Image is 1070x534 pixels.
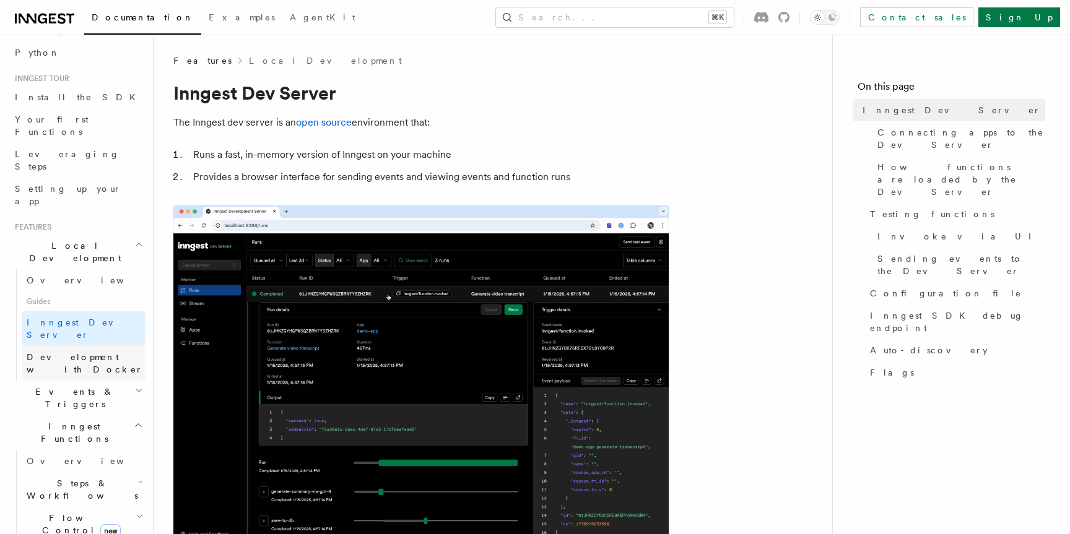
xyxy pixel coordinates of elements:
[201,4,282,33] a: Examples
[22,346,146,381] a: Development with Docker
[22,311,146,346] a: Inngest Dev Server
[27,456,154,466] span: Overview
[282,4,363,33] a: AgentKit
[22,472,146,507] button: Steps & Workflows
[15,184,121,206] span: Setting up your app
[872,156,1045,203] a: How functions are loaded by the Dev Server
[173,54,232,67] span: Features
[870,309,1045,334] span: Inngest SDK debug endpoint
[872,248,1045,282] a: Sending events to the Dev Server
[863,104,1041,116] span: Inngest Dev Server
[10,269,146,381] div: Local Development
[858,79,1045,99] h4: On this page
[10,86,146,108] a: Install the SDK
[15,149,120,171] span: Leveraging Steps
[872,225,1045,248] a: Invoke via UI
[290,12,355,22] span: AgentKit
[865,361,1045,384] a: Flags
[84,4,201,35] a: Documentation
[189,146,669,163] li: Runs a fast, in-memory version of Inngest on your machine
[296,116,352,128] a: open source
[877,252,1045,277] span: Sending events to the Dev Server
[22,291,146,311] span: Guides
[709,11,726,24] kbd: ⌘K
[15,48,60,58] span: Python
[496,7,734,27] button: Search...⌘K
[10,385,135,410] span: Events & Triggers
[10,415,146,450] button: Inngest Functions
[249,54,402,67] a: Local Development
[865,282,1045,304] a: Configuration file
[173,82,669,104] h1: Inngest Dev Server
[22,269,146,291] a: Overview
[10,178,146,212] a: Setting up your app
[10,381,146,415] button: Events & Triggers
[10,420,134,445] span: Inngest Functions
[92,12,194,22] span: Documentation
[27,352,143,374] span: Development with Docker
[173,114,669,131] p: The Inngest dev server is an environment that:
[27,317,133,340] span: Inngest Dev Server
[978,7,1060,27] a: Sign Up
[10,108,146,143] a: Your first Functions
[877,126,1045,151] span: Connecting apps to the Dev Server
[10,239,135,264] span: Local Development
[189,168,669,186] li: Provides a browser interface for sending events and viewing events and function runs
[10,222,51,232] span: Features
[22,477,138,502] span: Steps & Workflows
[858,99,1045,121] a: Inngest Dev Server
[810,10,840,25] button: Toggle dark mode
[870,287,1022,299] span: Configuration file
[10,143,146,178] a: Leveraging Steps
[860,7,973,27] a: Contact sales
[865,339,1045,361] a: Auto-discovery
[15,114,89,137] span: Your first Functions
[865,203,1045,225] a: Testing functions
[870,366,914,379] span: Flags
[865,304,1045,339] a: Inngest SDK debug endpoint
[870,208,994,220] span: Testing functions
[872,121,1045,156] a: Connecting apps to the Dev Server
[27,275,154,285] span: Overview
[15,92,143,102] span: Install the SDK
[209,12,275,22] span: Examples
[870,344,988,356] span: Auto-discovery
[10,235,146,269] button: Local Development
[877,161,1045,198] span: How functions are loaded by the Dev Server
[10,74,69,84] span: Inngest tour
[877,230,1042,243] span: Invoke via UI
[22,450,146,472] a: Overview
[10,41,146,64] a: Python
